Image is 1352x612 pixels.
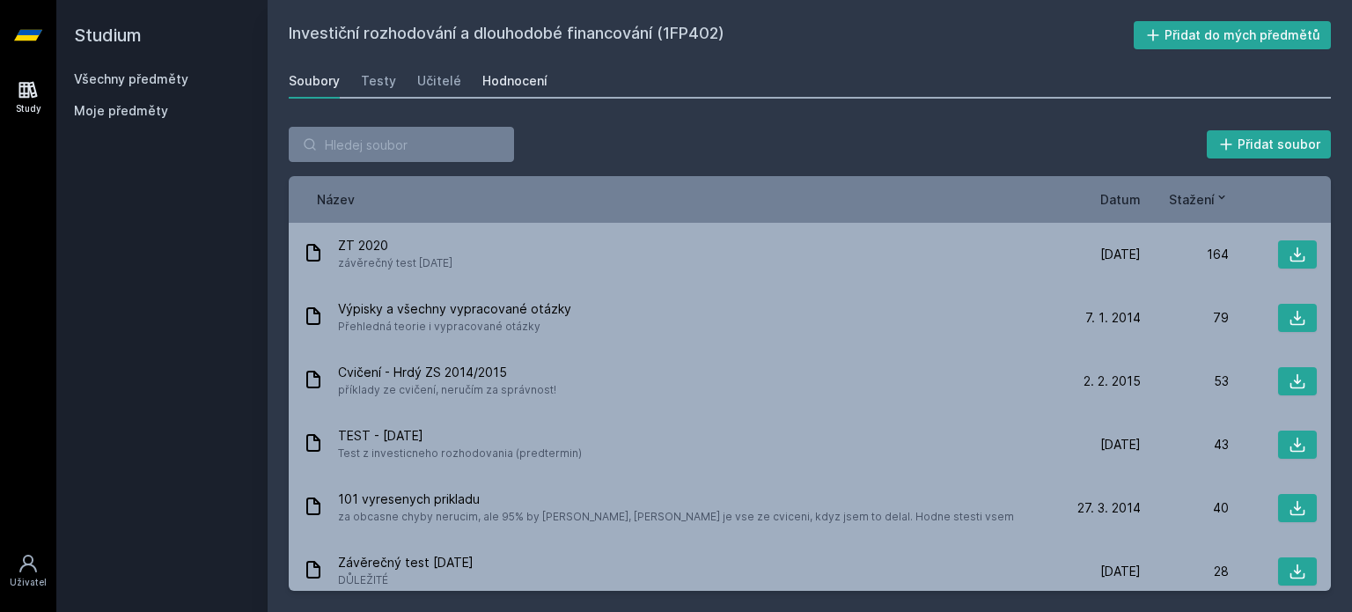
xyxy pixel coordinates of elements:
a: Učitelé [417,63,461,99]
div: Testy [361,72,396,90]
div: 40 [1141,499,1229,517]
span: DŮLEŽITÉ [338,571,474,589]
span: [DATE] [1100,246,1141,263]
div: Soubory [289,72,340,90]
div: Uživatel [10,576,47,589]
span: Stažení [1169,190,1215,209]
div: Učitelé [417,72,461,90]
a: Uživatel [4,544,53,598]
span: [DATE] [1100,563,1141,580]
div: 164 [1141,246,1229,263]
span: za obcasne chyby nerucim, ale 95% by [PERSON_NAME], [PERSON_NAME] je vse ze cviceni, kdyz jsem to... [338,508,1014,526]
input: Hledej soubor [289,127,514,162]
div: 79 [1141,309,1229,327]
span: závěrečný test [DATE] [338,254,452,272]
a: Hodnocení [482,63,547,99]
span: Výpisky a všechny vypracované otázky [338,300,571,318]
span: Závěrečný test [DATE] [338,554,474,571]
span: 101 vyresenych prikladu [338,490,1014,508]
div: Hodnocení [482,72,547,90]
div: 53 [1141,372,1229,390]
div: 28 [1141,563,1229,580]
span: Cvičení - Hrdý ZS 2014/2015 [338,364,556,381]
button: Stažení [1169,190,1229,209]
a: Testy [361,63,396,99]
span: ZT 2020 [338,237,452,254]
button: Přidat do mých předmětů [1134,21,1332,49]
span: Moje předměty [74,102,168,120]
span: TEST - [DATE] [338,427,582,445]
span: příklady ze cvičení, neručím za správnost! [338,381,556,399]
div: 43 [1141,436,1229,453]
span: 7. 1. 2014 [1085,309,1141,327]
a: Soubory [289,63,340,99]
span: Přehledná teorie i vypracované otázky [338,318,571,335]
span: 27. 3. 2014 [1077,499,1141,517]
button: Přidat soubor [1207,130,1332,159]
h2: Investiční rozhodování a dlouhodobé financování (1FP402) [289,21,1134,49]
span: [DATE] [1100,436,1141,453]
span: 2. 2. 2015 [1084,372,1141,390]
a: Study [4,70,53,124]
button: Název [317,190,355,209]
a: Všechny předměty [74,71,188,86]
div: Study [16,102,41,115]
button: Datum [1100,190,1141,209]
span: Test z investicneho rozhodovania (predtermin) [338,445,582,462]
